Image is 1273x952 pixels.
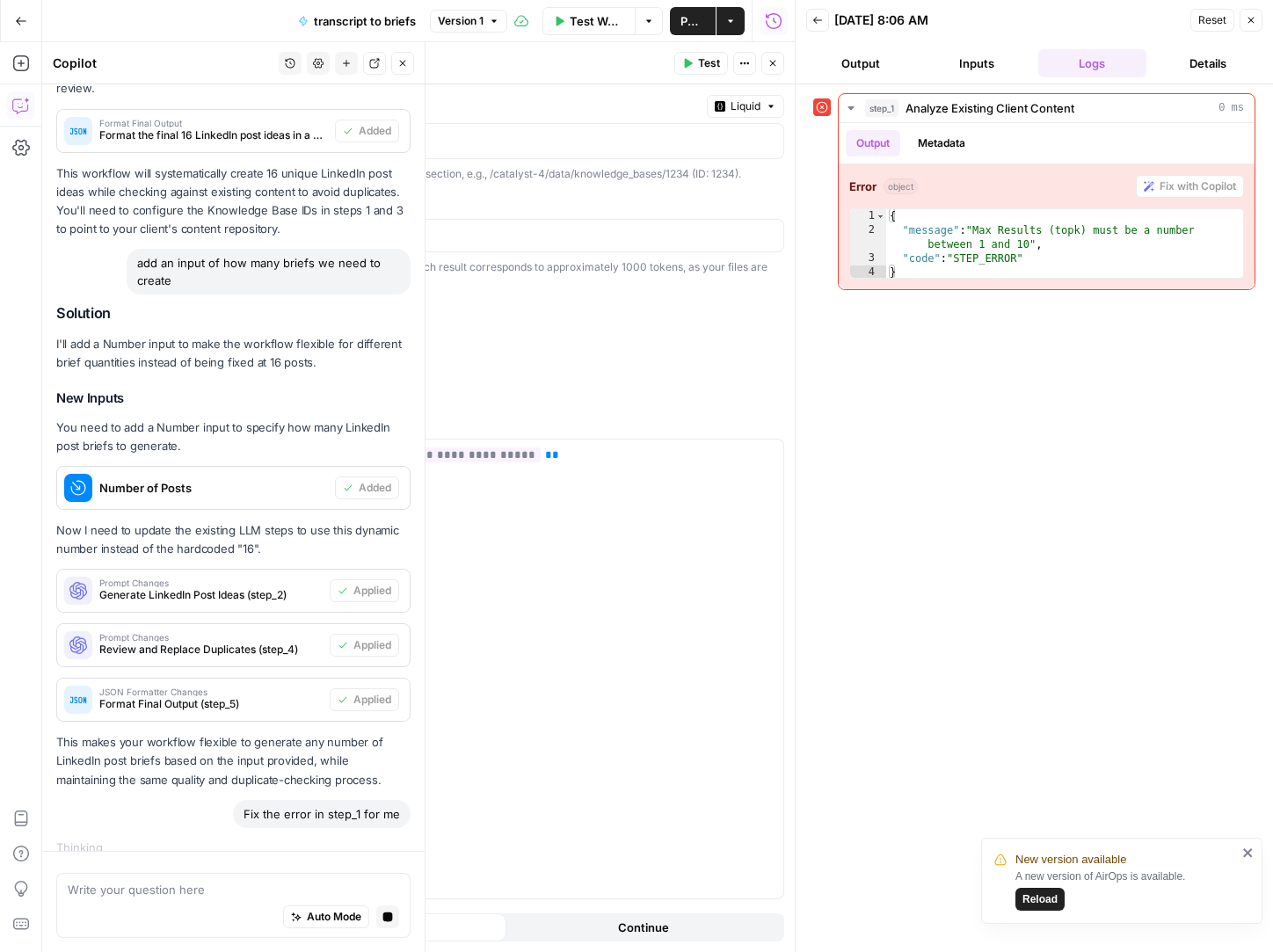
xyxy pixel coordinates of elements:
[839,94,1255,122] button: 0 ms
[922,49,1031,77] button: Inputs
[1015,868,1237,911] div: A new version of AirOps is available.
[542,7,635,35] button: Test Workflow
[103,196,784,214] label: Max Results
[287,7,426,35] button: transcript to briefs
[314,12,416,30] span: transcript to briefs
[56,390,411,407] h3: New Inputs
[707,95,784,118] button: Liquid
[99,578,323,587] span: Prompt Changes
[103,305,784,321] div: Filters
[506,913,782,941] button: Continue
[56,305,411,322] h2: Solution
[99,127,328,143] span: Format the final 16 LinkedIn post ideas in a clean, organized structure
[233,800,411,828] div: Fix the error in step_1 for me
[907,130,976,156] button: Metadata
[56,733,411,788] p: This makes your workflow flexible to generate any number of LinkedIn post briefs based on the inp...
[353,583,391,599] span: Applied
[330,688,399,711] button: Applied
[127,249,411,294] div: add an input of how many briefs we need to create
[438,13,484,29] span: Version 1
[850,209,886,223] div: 1
[1136,175,1244,198] button: Fix with Copilot
[1015,888,1065,911] button: Reload
[56,839,411,856] div: Thinking
[99,696,323,712] span: Format Final Output (step_5)
[330,634,399,657] button: Applied
[353,692,391,708] span: Applied
[731,98,760,114] span: Liquid
[353,637,391,653] span: Applied
[99,633,323,642] span: Prompt Changes
[99,687,323,696] span: JSON Formatter Changes
[618,919,669,936] span: Continue
[335,120,399,142] button: Added
[103,259,784,291] div: This defines the maximum number of search results to return. Each result corresponds to approxima...
[570,12,624,30] span: Test Workflow
[330,579,399,602] button: Applied
[99,587,323,603] span: Generate LinkedIn Post Ideas (step_2)
[850,251,886,265] div: 3
[1218,100,1244,116] span: 0 ms
[850,265,886,280] div: 4
[56,335,411,372] p: I'll add a Number input to make the workflow flexible for different brief quantities instead of b...
[430,10,507,33] button: Version 1
[680,12,705,30] span: Publish
[850,223,886,251] div: 2
[99,479,328,497] span: Number of Posts
[876,209,885,223] span: Toggle code folding, rows 1 through 4
[1242,846,1255,860] button: close
[307,909,361,925] span: Auto Mode
[806,49,915,77] button: Output
[670,7,716,35] button: Publish
[56,418,411,455] p: You need to add a Number input to specify how many LinkedIn post briefs to generate.
[865,99,898,117] span: step_1
[674,52,728,75] button: Test
[103,166,784,182] div: Find the Knowledge Base ID in the URL of the 'Knowledge Bases' section, e.g., /catalyst-4/data/kn...
[1153,49,1262,77] button: Details
[103,416,784,433] label: Query
[56,521,411,558] p: Now I need to update the existing LLM steps to use this dynamic number instead of the hardcoded "...
[1015,851,1126,868] span: New version available
[846,130,900,156] button: Output
[906,99,1074,117] span: Analyze Existing Client Content
[335,476,399,499] button: Added
[1190,9,1234,32] button: Reset
[1198,12,1226,28] span: Reset
[884,178,918,194] span: object
[1022,891,1058,907] span: Reload
[849,178,877,195] strong: Error
[359,480,391,496] span: Added
[103,839,113,856] div: ...
[698,55,720,71] span: Test
[56,164,411,239] p: This workflow will systematically create 16 unique LinkedIn post ideas while checking against exi...
[283,905,369,928] button: Auto Mode
[839,123,1255,289] div: 0 ms
[1038,49,1147,77] button: Logs
[99,119,328,127] span: Format Final Output
[1160,178,1236,194] span: Fix with Copilot
[53,55,273,72] div: Copilot
[359,123,391,139] span: Added
[99,642,323,658] span: Review and Replace Duplicates (step_4)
